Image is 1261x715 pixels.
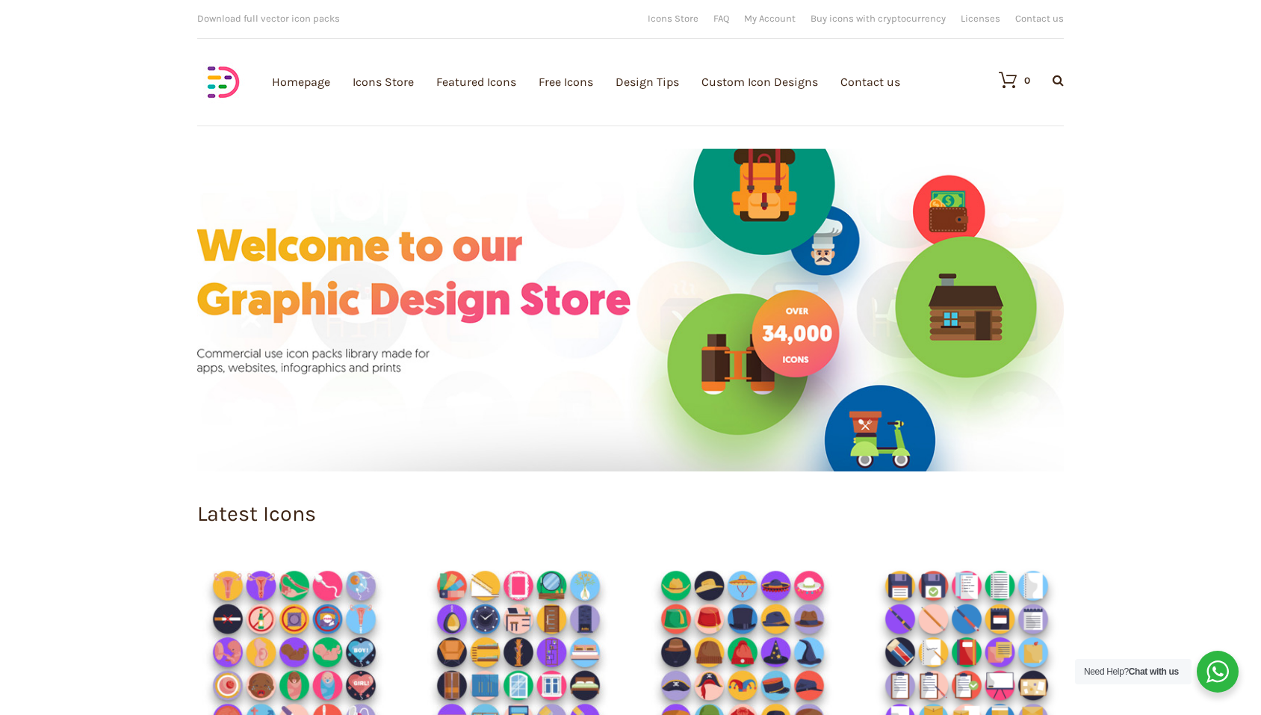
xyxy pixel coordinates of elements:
a: 0 [984,71,1030,89]
img: Graphic-design-store.jpg [197,149,1064,471]
span: Download full vector icon packs [197,13,340,24]
a: Licenses [961,13,1000,23]
strong: Chat with us [1129,666,1179,677]
h1: Latest Icons [197,504,1064,525]
span: Need Help? [1084,666,1179,677]
a: Buy icons with cryptocurrency [811,13,946,23]
a: My Account [744,13,796,23]
div: 0 [1024,75,1030,85]
a: Icons Store [648,13,698,23]
a: Contact us [1015,13,1064,23]
a: FAQ [713,13,729,23]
